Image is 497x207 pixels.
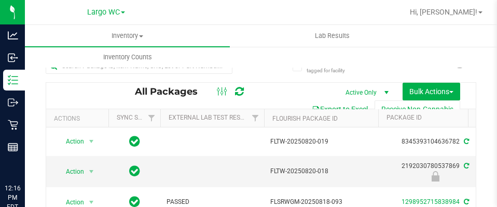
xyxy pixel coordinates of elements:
[402,198,460,205] a: 1298952715838984
[117,114,157,121] a: Sync Status
[57,134,85,149] span: Action
[403,83,460,100] button: Bulk Actions
[377,161,494,182] div: 2192030780537869
[87,8,120,17] span: Largo WC
[135,86,208,97] span: All Packages
[25,25,230,47] a: Inventory
[8,142,18,152] inline-svg: Reports
[85,164,98,179] span: select
[375,100,460,118] button: Receive Non-Cannabis
[230,25,435,47] a: Lab Results
[247,109,264,127] a: Filter
[377,137,494,147] div: 8345393104636782
[167,197,258,207] span: PASSED
[8,120,18,130] inline-svg: Retail
[143,109,160,127] a: Filter
[462,138,469,145] span: Sync from Compliance System
[301,31,364,41] span: Lab Results
[8,75,18,85] inline-svg: Inventory
[270,197,372,207] span: FLSRWGM-20250818-093
[25,46,230,68] a: Inventory Counts
[57,164,85,179] span: Action
[462,198,469,205] span: Sync from Compliance System
[270,166,372,176] span: FLTW-20250820-018
[377,171,494,182] div: Newly Received
[8,97,18,108] inline-svg: Outbound
[386,114,422,121] a: Package ID
[25,31,230,41] span: Inventory
[410,8,477,16] span: Hi, [PERSON_NAME]!
[270,137,372,147] span: FLTW-20250820-019
[89,53,166,62] span: Inventory Counts
[305,100,375,118] button: Export to Excel
[272,115,338,122] a: Flourish Package ID
[462,162,469,170] span: Sync from Compliance System
[129,164,140,178] span: In Sync
[8,53,18,63] inline-svg: Inbound
[8,30,18,41] inline-svg: Analytics
[10,124,42,155] iframe: Resource center
[85,134,98,149] span: select
[54,115,104,122] div: Actions
[169,114,250,121] a: External Lab Test Result
[129,134,140,149] span: In Sync
[409,87,453,96] span: Bulk Actions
